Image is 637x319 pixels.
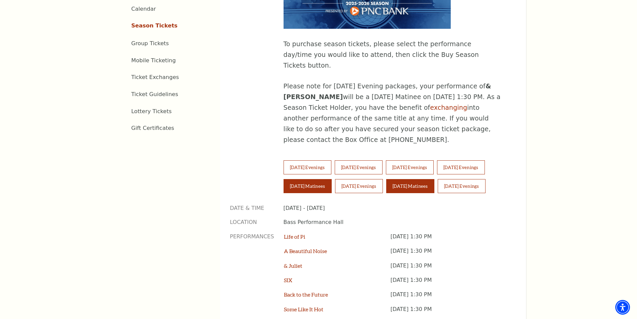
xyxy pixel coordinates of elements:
[284,291,328,298] a: Back to the Future
[131,91,178,97] a: Ticket Guidelines
[131,57,176,64] a: Mobile Ticketing
[284,219,506,226] p: Bass Performance Hall
[284,82,491,100] strong: & [PERSON_NAME]
[131,74,179,80] a: Ticket Exchanges
[284,262,302,269] a: & Juliet
[131,6,156,12] a: Calendar
[391,247,506,262] p: [DATE] 1:30 PM
[284,205,506,212] p: [DATE] - [DATE]
[386,160,434,174] button: [DATE] Evenings
[131,22,178,29] a: Season Tickets
[284,160,331,174] button: [DATE] Evenings
[284,179,332,193] button: [DATE] Matinees
[438,179,486,193] button: [DATE] Evenings
[391,262,506,276] p: [DATE] 1:30 PM
[284,277,292,283] a: SIX
[391,276,506,291] p: [DATE] 1:30 PM
[335,160,383,174] button: [DATE] Evenings
[430,104,467,111] a: exchanging
[437,160,485,174] button: [DATE] Evenings
[230,205,274,212] p: Date & Time
[386,179,434,193] button: [DATE] Matinees
[284,233,305,240] a: Life of Pi
[284,39,501,71] p: To purchase season tickets, please select the performance day/time you would like to attend, then...
[335,179,383,193] button: [DATE] Evenings
[131,108,172,114] a: Lottery Tickets
[131,125,174,131] a: Gift Certificates
[230,219,274,226] p: Location
[284,248,327,254] a: A Beautiful Noise
[391,233,506,247] p: [DATE] 1:30 PM
[284,81,501,145] p: Please note for [DATE] Evening packages, your performance of will be a [DATE] Matinee on [DATE] 1...
[131,40,169,47] a: Group Tickets
[391,291,506,305] p: [DATE] 1:30 PM
[615,300,630,315] div: Accessibility Menu
[284,306,323,312] a: Some Like It Hot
